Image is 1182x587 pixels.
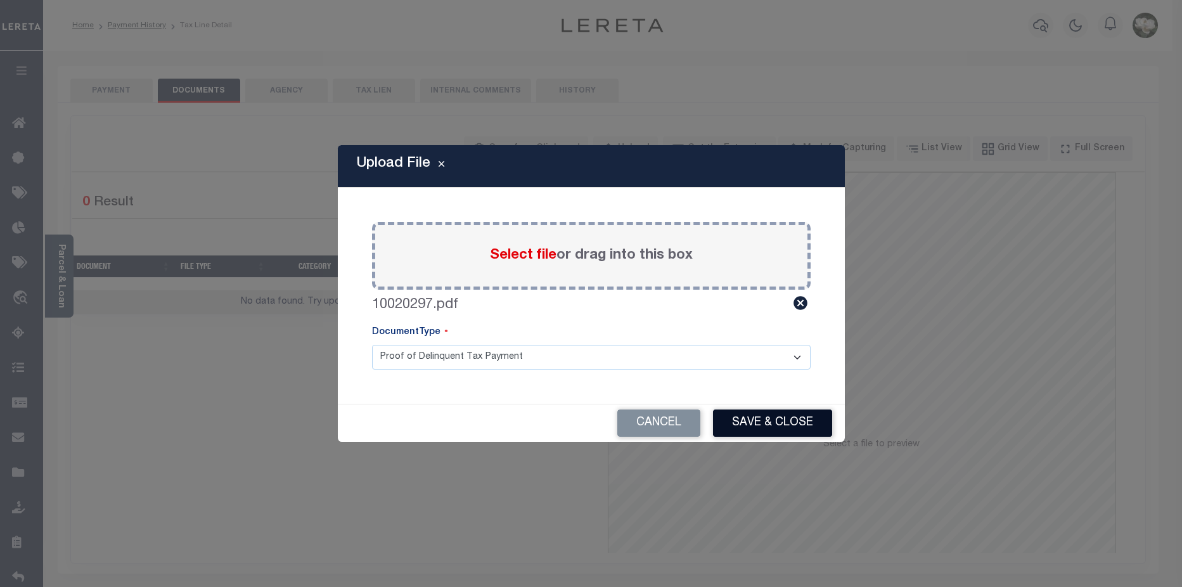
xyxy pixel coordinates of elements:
[372,295,458,316] label: 10020297.pdf
[490,248,556,262] span: Select file
[430,158,453,174] button: Close
[357,155,430,172] h5: Upload File
[372,326,448,340] label: DocumentType
[713,410,832,437] button: Save & Close
[490,245,693,266] label: or drag into this box
[617,410,700,437] button: Cancel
